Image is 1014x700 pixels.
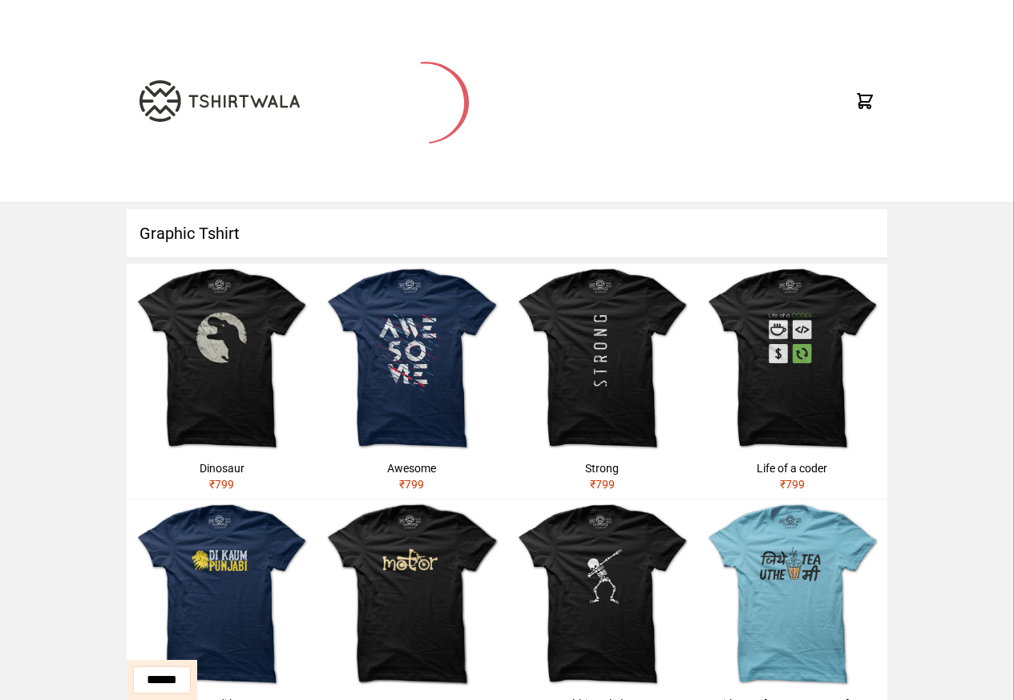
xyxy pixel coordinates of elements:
[590,478,615,491] span: ₹ 799
[317,264,507,499] a: Awesome₹799
[514,460,691,476] div: Strong
[209,478,234,491] span: ₹ 799
[697,500,887,690] img: jithe-tea-uthe-me.jpg
[317,264,507,454] img: awesome.jpg
[323,460,500,476] div: Awesome
[697,264,887,499] a: Life of a coder₹799
[697,264,887,454] img: life-of-a-coder.jpg
[704,460,881,476] div: Life of a coder
[127,500,317,690] img: shera-di-kaum-punjabi-1.jpg
[317,500,507,690] img: motor.jpg
[780,478,805,491] span: ₹ 799
[133,460,310,476] div: Dinosaur
[507,264,697,499] a: Strong₹799
[127,264,317,499] a: Dinosaur₹799
[127,209,887,257] h1: Graphic Tshirt
[507,264,697,454] img: strong.jpg
[507,500,697,690] img: skeleton-dabbing.jpg
[127,264,317,454] img: dinosaur.jpg
[399,478,424,491] span: ₹ 799
[139,80,300,122] img: TW-LOGO-400-104.png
